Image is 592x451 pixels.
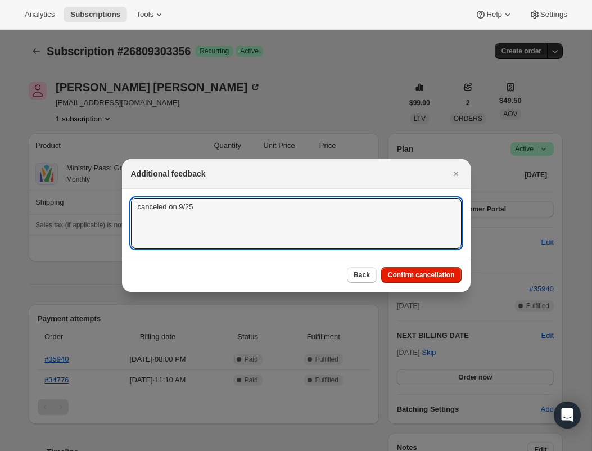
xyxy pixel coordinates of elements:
[25,10,55,19] span: Analytics
[136,10,153,19] span: Tools
[18,7,61,22] button: Analytics
[554,402,581,429] div: Open Intercom Messenger
[522,7,574,22] button: Settings
[131,168,206,179] h2: Additional feedback
[448,166,464,182] button: Close
[388,270,455,279] span: Confirm cancellation
[347,267,377,283] button: Back
[540,10,567,19] span: Settings
[131,198,462,249] textarea: canceled on 9/25
[70,10,120,19] span: Subscriptions
[129,7,171,22] button: Tools
[354,270,370,279] span: Back
[64,7,127,22] button: Subscriptions
[486,10,501,19] span: Help
[468,7,519,22] button: Help
[381,267,462,283] button: Confirm cancellation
